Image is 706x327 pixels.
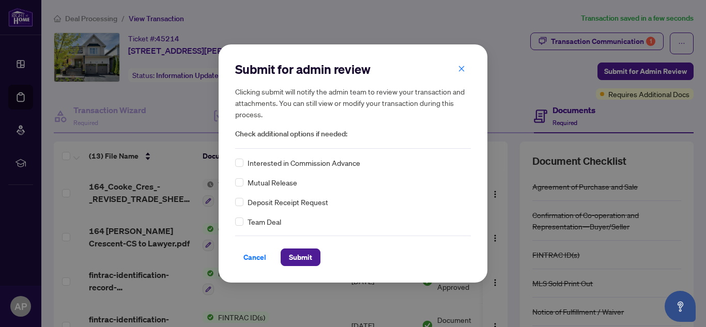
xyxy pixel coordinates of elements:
span: Check additional options if needed: [235,128,471,140]
button: Cancel [235,248,274,266]
span: Interested in Commission Advance [248,157,360,168]
button: Submit [281,248,320,266]
h2: Submit for admin review [235,61,471,77]
span: Deposit Receipt Request [248,196,328,208]
span: Team Deal [248,216,281,227]
span: close [458,65,465,72]
span: Cancel [243,249,266,266]
span: Submit [289,249,312,266]
h5: Clicking submit will notify the admin team to review your transaction and attachments. You can st... [235,86,471,120]
button: Open asap [665,291,696,322]
span: Mutual Release [248,177,297,188]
